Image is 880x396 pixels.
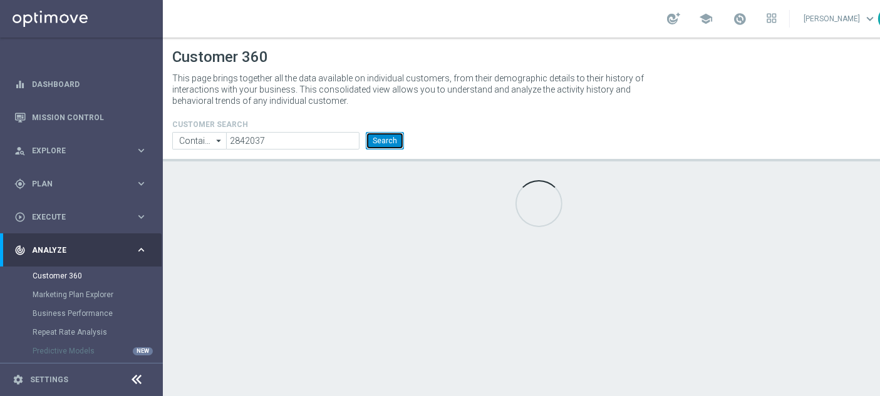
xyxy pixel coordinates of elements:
div: NEW [133,347,153,355]
a: Mission Control [32,101,147,134]
i: keyboard_arrow_right [135,145,147,156]
span: Plan [32,180,135,188]
i: gps_fixed [14,178,26,190]
button: track_changes Analyze keyboard_arrow_right [14,245,148,255]
a: Repeat Rate Analysis [33,327,130,337]
i: keyboard_arrow_right [135,178,147,190]
div: Mission Control [14,101,147,134]
a: Settings [30,376,68,383]
button: person_search Explore keyboard_arrow_right [14,146,148,156]
input: Enter CID, Email, name or phone [226,132,360,150]
div: Business Performance [33,304,162,323]
i: equalizer [14,79,26,90]
span: Analyze [32,246,135,254]
span: Execute [32,213,135,221]
span: Explore [32,147,135,155]
a: Business Performance [33,308,130,318]
p: This page brings together all the data available on individual customers, from their demographic ... [172,73,655,106]
div: Plan [14,178,135,190]
i: settings [13,374,24,385]
i: keyboard_arrow_right [135,244,147,256]
a: Dashboard [32,68,147,101]
div: Dashboard [14,68,147,101]
a: Customer 360 [33,271,130,281]
i: arrow_drop_down [213,133,225,149]
button: Search [366,132,404,150]
button: play_circle_outline Execute keyboard_arrow_right [14,212,148,222]
input: Contains [172,132,226,150]
div: Explore [14,145,135,156]
div: Marketing Plan Explorer [33,285,162,304]
div: Execute [14,211,135,223]
h4: CUSTOMER SEARCH [172,120,404,129]
a: [PERSON_NAME]keyboard_arrow_down [802,9,878,28]
span: school [699,12,713,26]
i: play_circle_outline [14,211,26,223]
i: keyboard_arrow_right [135,211,147,223]
div: Predictive Models [33,342,162,360]
button: Mission Control [14,113,148,123]
div: Repeat Rate Analysis [33,323,162,342]
a: Marketing Plan Explorer [33,290,130,300]
i: track_changes [14,245,26,256]
i: person_search [14,145,26,156]
button: equalizer Dashboard [14,79,148,89]
div: Cohorts Analysis [33,360,162,379]
div: Analyze [14,245,135,256]
span: keyboard_arrow_down [863,12,877,26]
button: gps_fixed Plan keyboard_arrow_right [14,179,148,189]
div: Customer 360 [33,267,162,285]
